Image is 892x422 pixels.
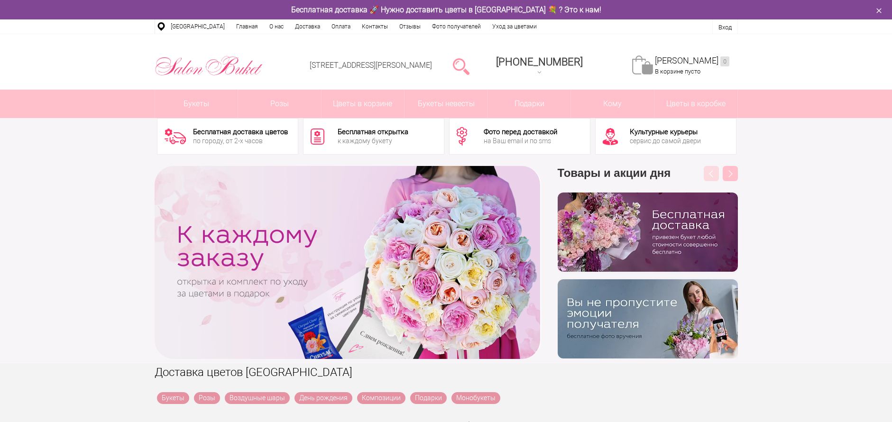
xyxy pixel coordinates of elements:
[356,19,394,34] a: Контакты
[194,392,220,404] a: Розы
[155,90,238,118] a: Букеты
[155,364,738,381] h1: Доставка цветов [GEOGRAPHIC_DATA]
[655,68,700,75] span: В корзине пусто
[723,166,738,181] button: Next
[326,19,356,34] a: Оплата
[157,392,189,404] a: Букеты
[558,279,738,358] img: v9wy31nijnvkfycrkduev4dhgt9psb7e.png.webp
[720,56,729,66] ins: 0
[225,392,290,404] a: Воздушные шары
[405,90,487,118] a: Букеты невесты
[426,19,487,34] a: Фото получателей
[165,19,230,34] a: [GEOGRAPHIC_DATA]
[322,90,405,118] a: Цветы в корзине
[289,19,326,34] a: Доставка
[193,138,288,144] div: по городу, от 2-х часов
[718,24,732,31] a: Вход
[451,392,500,404] a: Монобукеты
[490,53,589,80] a: [PHONE_NUMBER]
[147,5,745,15] div: Бесплатная доставка 🚀 Нужно доставить цветы в [GEOGRAPHIC_DATA] 💐 ? Это к нам!
[655,55,729,66] a: [PERSON_NAME]
[338,128,408,136] div: Бесплатная открытка
[488,90,571,118] a: Подарки
[193,128,288,136] div: Бесплатная доставка цветов
[294,392,352,404] a: День рождения
[394,19,426,34] a: Отзывы
[630,128,701,136] div: Культурные курьеры
[558,193,738,272] img: hpaj04joss48rwypv6hbykmvk1dj7zyr.png.webp
[487,19,543,34] a: Уход за цветами
[410,392,447,404] a: Подарки
[484,128,557,136] div: Фото перед доставкой
[155,54,263,78] img: Цветы Нижний Новгород
[571,90,654,118] span: Кому
[264,19,289,34] a: О нас
[630,138,701,144] div: сервис до самой двери
[310,61,432,70] a: [STREET_ADDRESS][PERSON_NAME]
[230,19,264,34] a: Главная
[558,166,738,193] h3: Товары и акции дня
[654,90,737,118] a: Цветы в коробке
[238,90,321,118] a: Розы
[357,392,405,404] a: Композиции
[338,138,408,144] div: к каждому букету
[496,56,583,68] span: [PHONE_NUMBER]
[484,138,557,144] div: на Ваш email и по sms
